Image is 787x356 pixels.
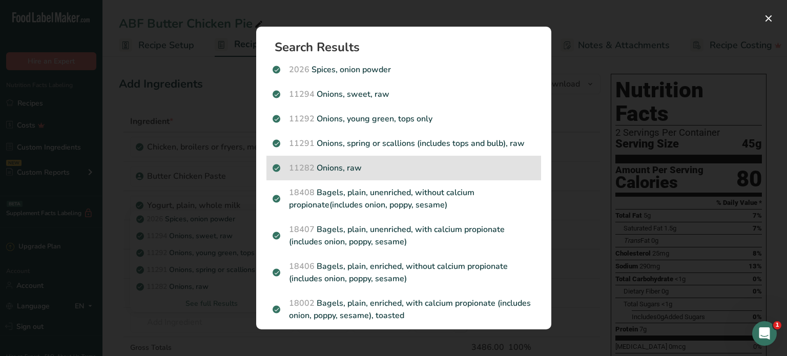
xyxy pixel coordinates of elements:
[752,321,777,346] iframe: Intercom live chat
[289,224,315,235] span: 18407
[273,223,535,248] p: Bagels, plain, unenriched, with calcium propionate (includes onion, poppy, sesame)
[273,260,535,285] p: Bagels, plain, enriched, without calcium propionate (includes onion, poppy, sesame)
[273,64,535,76] p: Spices, onion powder
[289,162,315,174] span: 11282
[289,89,315,100] span: 11294
[289,64,309,75] span: 2026
[289,261,315,272] span: 18406
[289,138,315,149] span: 11291
[273,113,535,125] p: Onions, young green, tops only
[773,321,781,329] span: 1
[273,137,535,150] p: Onions, spring or scallions (includes tops and bulb), raw
[273,88,535,100] p: Onions, sweet, raw
[289,187,315,198] span: 18408
[289,113,315,124] span: 11292
[273,186,535,211] p: Bagels, plain, unenriched, without calcium propionate(includes onion, poppy, sesame)
[289,298,315,309] span: 18002
[275,41,541,53] h1: Search Results
[273,162,535,174] p: Onions, raw
[273,297,535,322] p: Bagels, plain, enriched, with calcium propionate (includes onion, poppy, sesame), toasted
